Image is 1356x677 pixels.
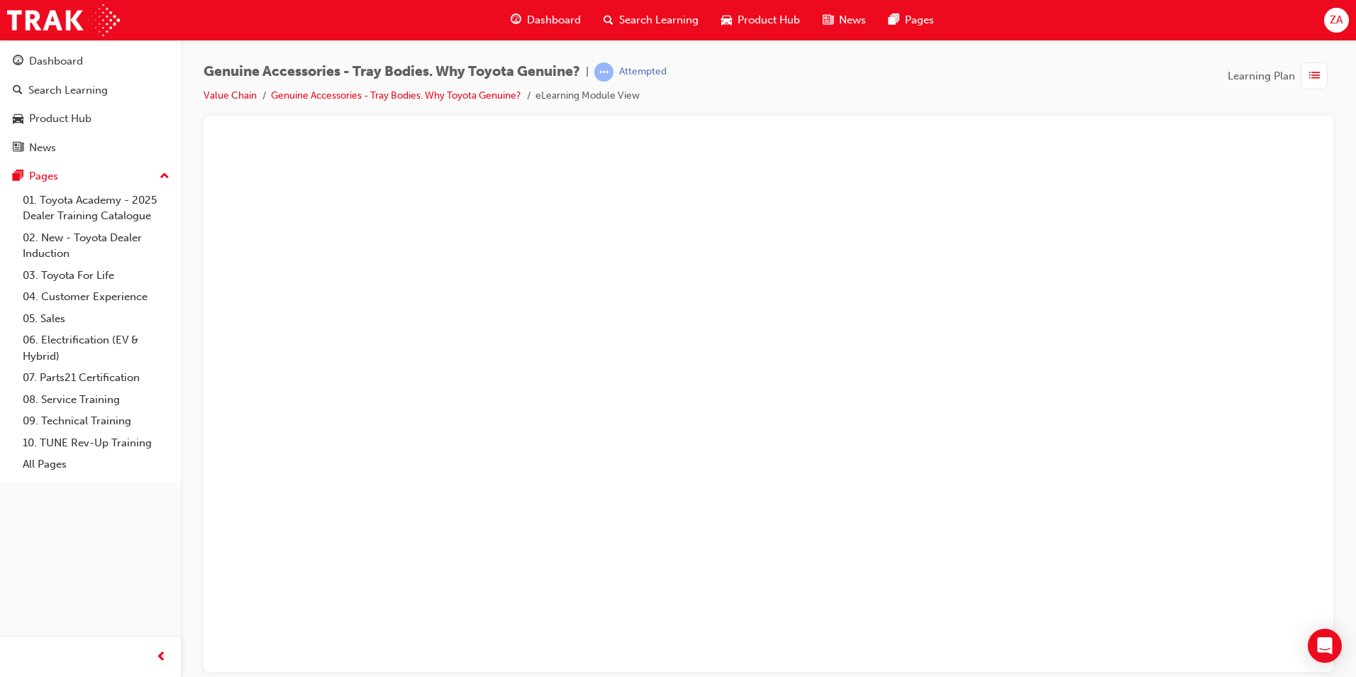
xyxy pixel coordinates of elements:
a: Dashboard [6,48,175,75]
button: Learning Plan [1228,62,1333,89]
span: Learning Plan [1228,68,1295,84]
span: prev-icon [156,649,167,666]
a: car-iconProduct Hub [710,6,811,35]
a: 08. Service Training [17,389,175,411]
div: Product Hub [29,111,91,127]
span: learningRecordVerb_ATTEMPT-icon [594,62,613,82]
div: News [29,140,56,156]
div: Search Learning [28,82,108,99]
span: ZA [1330,12,1343,28]
li: eLearning Module View [535,88,640,104]
span: Pages [905,12,934,28]
span: up-icon [160,167,169,186]
a: search-iconSearch Learning [592,6,710,35]
a: 05. Sales [17,308,175,330]
button: Pages [6,163,175,189]
a: News [6,135,175,161]
span: pages-icon [13,170,23,183]
a: 04. Customer Experience [17,286,175,308]
span: | [586,64,589,80]
img: Trak [7,4,120,36]
a: guage-iconDashboard [499,6,592,35]
span: list-icon [1309,67,1320,85]
a: 06. Electrification (EV & Hybrid) [17,329,175,367]
span: Product Hub [738,12,800,28]
span: Genuine Accessories - Tray Bodies. Why Toyota Genuine? [204,64,580,80]
span: Dashboard [527,12,581,28]
button: DashboardSearch LearningProduct HubNews [6,45,175,163]
a: All Pages [17,453,175,475]
span: search-icon [604,11,613,29]
a: Product Hub [6,106,175,132]
span: search-icon [13,84,23,97]
a: 02. New - Toyota Dealer Induction [17,227,175,265]
a: 09. Technical Training [17,410,175,432]
a: 01. Toyota Academy - 2025 Dealer Training Catalogue [17,189,175,227]
span: news-icon [823,11,833,29]
span: news-icon [13,142,23,155]
a: 07. Parts21 Certification [17,367,175,389]
button: ZA [1324,8,1349,33]
span: pages-icon [889,11,899,29]
a: 10. TUNE Rev-Up Training [17,432,175,454]
span: guage-icon [511,11,521,29]
span: guage-icon [13,55,23,68]
span: car-icon [721,11,732,29]
div: Pages [29,168,58,185]
span: News [839,12,866,28]
div: Attempted [619,65,667,79]
div: Open Intercom Messenger [1308,629,1342,663]
a: Search Learning [6,77,175,104]
a: pages-iconPages [877,6,945,35]
a: Value Chain [204,89,257,101]
a: 03. Toyota For Life [17,265,175,287]
a: news-iconNews [811,6,877,35]
a: Genuine Accessories - Tray Bodies. Why Toyota Genuine? [271,89,521,101]
span: car-icon [13,113,23,126]
span: Search Learning [619,12,699,28]
div: Dashboard [29,53,83,70]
